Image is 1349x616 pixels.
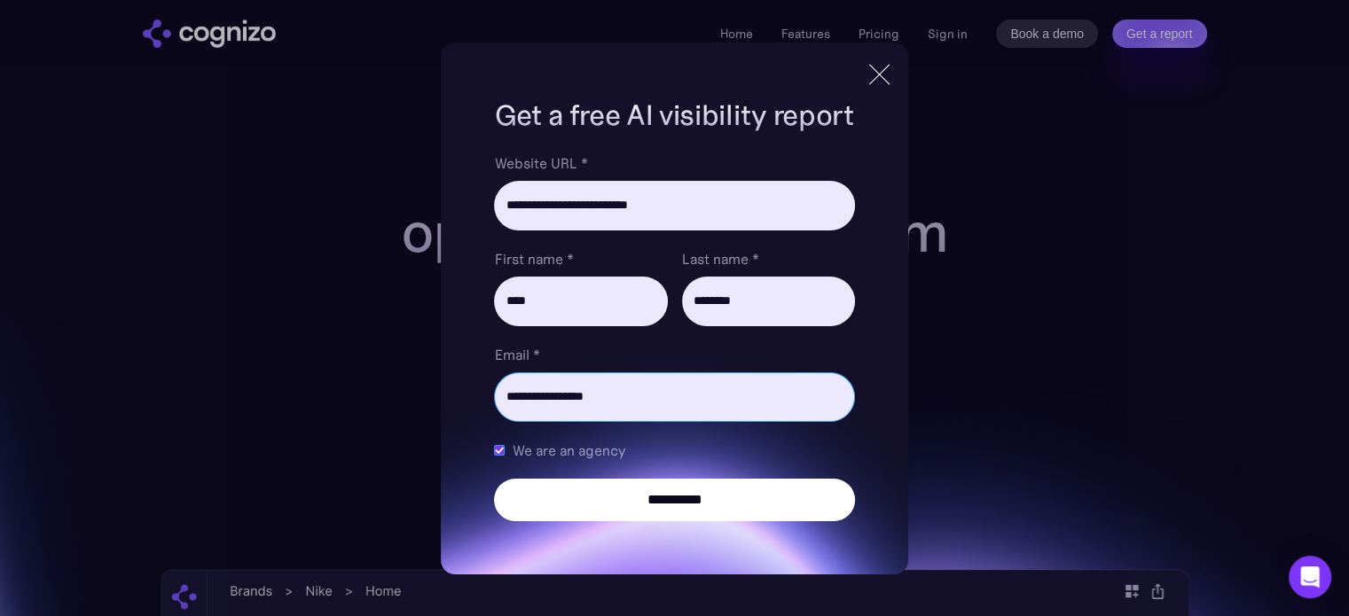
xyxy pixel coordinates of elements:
span: We are an agency [512,440,624,461]
h1: Get a free AI visibility report [494,96,854,135]
label: Last name * [682,248,855,269]
label: First name * [494,248,667,269]
form: Brand Report Form [494,152,854,521]
label: Email * [494,344,854,365]
label: Website URL * [494,152,854,174]
div: Open Intercom Messenger [1289,556,1331,598]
